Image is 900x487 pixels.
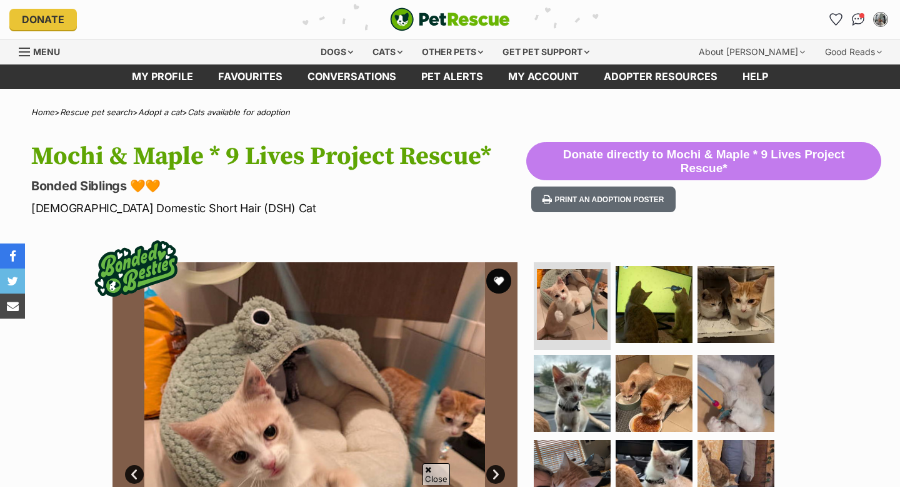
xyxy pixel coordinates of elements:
[33,46,60,57] span: Menu
[31,107,54,117] a: Home
[697,355,774,432] img: Photo of Mochi & Maple * 9 Lives Project Rescue*
[138,107,182,117] a: Adopt a cat
[616,355,692,432] img: Photo of Mochi & Maple * 9 Lives Project Rescue*
[848,9,868,29] a: Conversations
[816,39,891,64] div: Good Reads
[422,463,450,485] span: Close
[86,218,186,319] img: bonded besties
[690,39,814,64] div: About [PERSON_NAME]
[9,9,77,30] a: Donate
[19,39,69,62] a: Menu
[526,142,881,181] button: Donate directly to Mochi & Maple * 9 Lives Project Rescue*
[31,200,526,217] p: [DEMOGRAPHIC_DATA] Domestic Short Hair (DSH) Cat
[187,107,290,117] a: Cats available for adoption
[852,13,865,26] img: chat-41dd97257d64d25036548639549fe6c8038ab92f7586957e7f3b1b290dea8141.svg
[486,269,511,294] button: favourite
[390,8,510,31] a: PetRescue
[295,64,409,89] a: conversations
[616,266,692,343] img: Photo of Mochi & Maple * 9 Lives Project Rescue*
[413,39,492,64] div: Other pets
[871,9,891,29] button: My account
[31,177,526,195] p: Bonded Siblings 🧡🧡
[494,39,598,64] div: Get pet support
[206,64,295,89] a: Favourites
[125,465,144,484] a: Prev
[697,266,774,343] img: Photo of Mochi & Maple * 9 Lives Project Rescue*
[826,9,846,29] a: Favourites
[409,64,496,89] a: Pet alerts
[534,355,611,432] img: Photo of Mochi & Maple * 9 Lives Project Rescue*
[390,8,510,31] img: logo-cat-932fe2b9b8326f06289b0f2fb663e598f794de774fb13d1741a6617ecf9a85b4.svg
[31,142,526,171] h1: Mochi & Maple * 9 Lives Project Rescue*
[591,64,730,89] a: Adopter resources
[119,64,206,89] a: My profile
[730,64,781,89] a: Help
[364,39,411,64] div: Cats
[312,39,362,64] div: Dogs
[531,187,675,212] button: Print an adoption poster
[826,9,891,29] ul: Account quick links
[60,107,132,117] a: Rescue pet search
[537,269,607,340] img: Photo of Mochi & Maple * 9 Lives Project Rescue*
[874,13,887,26] img: Greta profile pic
[486,465,505,484] a: Next
[496,64,591,89] a: My account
